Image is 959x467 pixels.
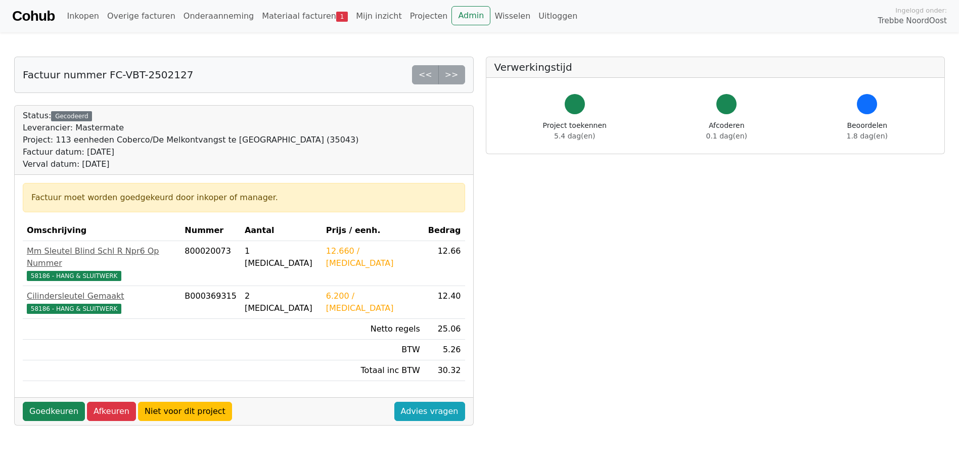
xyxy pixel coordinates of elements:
div: Beoordelen [847,120,888,142]
div: Verval datum: [DATE] [23,158,358,170]
a: Uitloggen [534,6,581,26]
a: Projecten [406,6,452,26]
td: 30.32 [424,360,465,381]
td: 12.40 [424,286,465,319]
span: Trebbe NoordOost [878,15,947,27]
a: Mijn inzicht [352,6,406,26]
a: Niet voor dit project [138,402,232,421]
div: Status: [23,110,358,170]
a: Goedkeuren [23,402,85,421]
td: 25.06 [424,319,465,340]
div: Factuur datum: [DATE] [23,146,358,158]
a: Materiaal facturen1 [258,6,352,26]
div: 2 [MEDICAL_DATA] [245,290,318,314]
td: 800020073 [180,241,241,286]
div: 1 [MEDICAL_DATA] [245,245,318,269]
span: Ingelogd onder: [895,6,947,15]
span: 1 [336,12,348,22]
td: Netto regels [322,319,424,340]
div: Project toekennen [543,120,607,142]
td: BTW [322,340,424,360]
a: Mm Sleutel Blind Schl R Npr6 Op Nummer58186 - HANG & SLUITWERK [27,245,176,282]
div: 12.660 / [MEDICAL_DATA] [326,245,420,269]
div: Mm Sleutel Blind Schl R Npr6 Op Nummer [27,245,176,269]
a: Overige facturen [103,6,179,26]
h5: Factuur nummer FC-VBT-2502127 [23,69,193,81]
a: Advies vragen [394,402,465,421]
span: 58186 - HANG & SLUITWERK [27,271,121,281]
th: Nummer [180,220,241,241]
span: 0.1 dag(en) [706,132,747,140]
div: Gecodeerd [51,111,92,121]
span: 58186 - HANG & SLUITWERK [27,304,121,314]
th: Omschrijving [23,220,180,241]
td: B000369315 [180,286,241,319]
div: Project: 113 eenheden Coberco/De Melkontvangst te [GEOGRAPHIC_DATA] (35043) [23,134,358,146]
span: 5.4 dag(en) [554,132,595,140]
a: Admin [451,6,490,25]
a: Inkopen [63,6,103,26]
div: Factuur moet worden goedgekeurd door inkoper of manager. [31,192,456,204]
th: Bedrag [424,220,465,241]
th: Aantal [241,220,322,241]
a: Cohub [12,4,55,28]
div: Leverancier: Mastermate [23,122,358,134]
h5: Verwerkingstijd [494,61,937,73]
th: Prijs / eenh. [322,220,424,241]
div: 6.200 / [MEDICAL_DATA] [326,290,420,314]
div: Cilindersleutel Gemaakt [27,290,176,302]
a: Wisselen [490,6,534,26]
a: Cilindersleutel Gemaakt58186 - HANG & SLUITWERK [27,290,176,314]
a: Afkeuren [87,402,136,421]
td: 5.26 [424,340,465,360]
span: 1.8 dag(en) [847,132,888,140]
td: Totaal inc BTW [322,360,424,381]
a: Onderaanneming [179,6,258,26]
td: 12.66 [424,241,465,286]
div: Afcoderen [706,120,747,142]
